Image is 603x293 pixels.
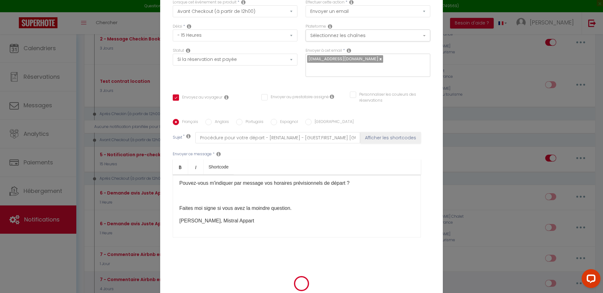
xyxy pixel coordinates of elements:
[179,217,414,225] p: [PERSON_NAME], Mistral Appart
[328,24,332,29] i: Action Channel
[179,205,414,212] p: Faites moi signe si vous avez la moindre question.
[187,24,191,29] i: Action Time
[242,119,263,126] label: Portugais
[347,48,351,53] i: Recipient
[173,159,188,174] a: Bold
[277,119,298,126] label: Espagnol
[186,134,191,139] i: Subject
[308,56,378,62] span: [EMAIL_ADDRESS][DOMAIN_NAME]
[179,119,198,126] label: Français
[306,24,326,29] label: Plateforme
[306,48,342,54] label: Envoyer à cet email
[306,29,430,41] button: Sélectionnez les chaînes
[186,48,190,53] i: Booking status
[204,159,234,174] a: Shortcode
[173,48,184,54] label: Statut
[173,135,182,141] label: Sujet
[360,132,421,143] button: Afficher les shortcodes
[224,95,229,100] i: Envoyer au voyageur
[330,94,334,99] i: Envoyer au prestataire si il est assigné
[179,179,414,187] p: Pouvez-vous m'indiquer par message vos horaires prévisionnels de départ ?
[216,152,221,157] i: Message
[188,159,204,174] a: Italic
[212,119,229,126] label: Anglais
[312,119,354,126] label: [GEOGRAPHIC_DATA]
[173,151,212,157] label: Envoyer ce message
[173,24,182,29] label: Délai
[577,267,603,293] iframe: LiveChat chat widget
